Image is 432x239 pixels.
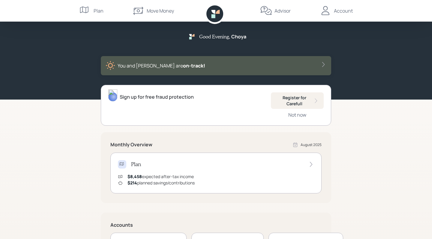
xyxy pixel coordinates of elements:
span: $214 [127,180,137,186]
div: Advisor [274,7,291,14]
div: Sign up for free fraud protection [120,93,194,100]
img: james-distasi-headshot.png [108,89,117,101]
h5: Good Evening , [199,34,230,39]
span: on‑track! [183,62,205,69]
h4: Plan [131,161,141,168]
div: expected after-tax income [127,173,194,180]
div: August 2025 [301,142,322,148]
div: Register for Carefull [276,95,319,106]
div: Not now [288,112,306,118]
h5: Monthly Overview [110,142,152,148]
h5: Choya [231,34,246,40]
span: $8,458 [127,174,142,179]
div: Plan [94,7,103,14]
div: Move Money [147,7,174,14]
div: Account [334,7,353,14]
div: You and [PERSON_NAME] are [118,62,205,69]
img: sunny-XHVQM73Q.digested.png [106,61,115,70]
h5: Accounts [110,222,322,228]
button: Register for Carefull [271,92,324,109]
div: planned savings/contributions [127,180,195,186]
